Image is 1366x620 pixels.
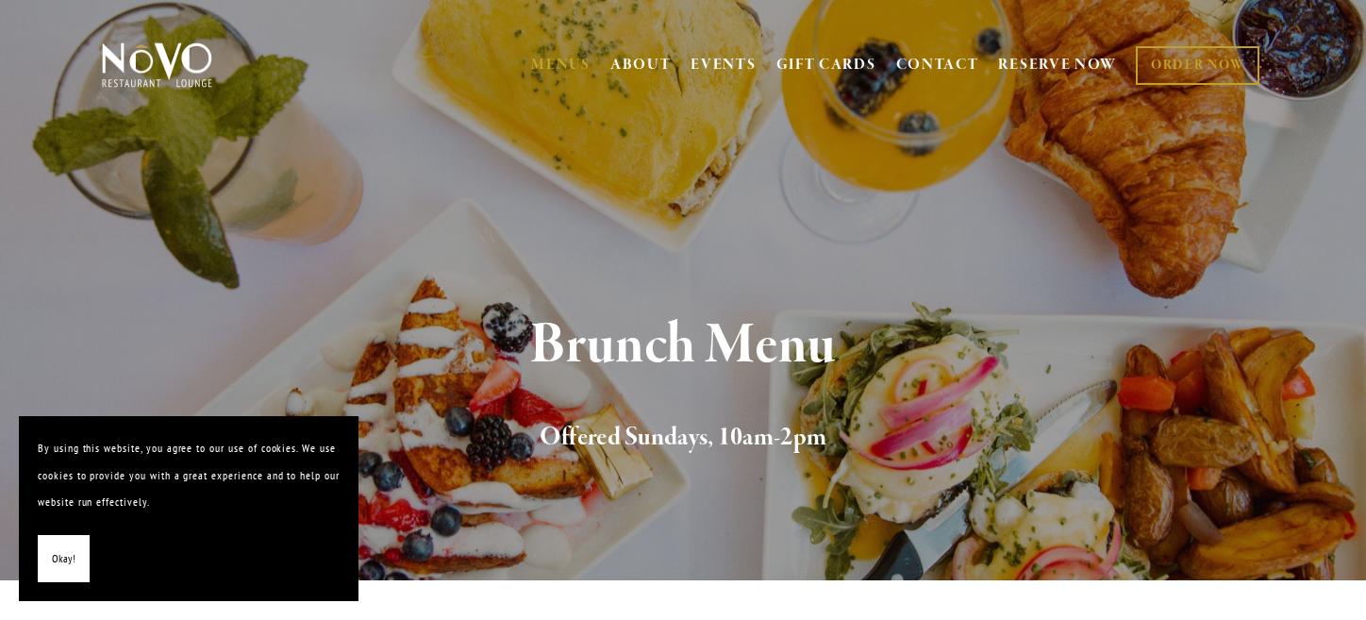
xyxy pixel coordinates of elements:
img: Novo Restaurant &amp; Lounge [98,42,216,89]
a: MENUS [531,56,591,75]
a: ORDER NOW [1136,46,1259,85]
a: RESERVE NOW [998,47,1117,83]
a: EVENTS [691,56,756,75]
h2: Offered Sundays, 10am-2pm [133,418,1233,458]
p: By using this website, you agree to our use of cookies. We use cookies to provide you with a grea... [38,435,340,516]
span: Okay! [52,545,75,573]
a: GIFT CARDS [776,47,876,83]
section: Cookie banner [19,416,358,601]
a: ABOUT [610,56,672,75]
button: Okay! [38,535,90,583]
h1: Brunch Menu [133,315,1233,377]
a: CONTACT [896,47,979,83]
